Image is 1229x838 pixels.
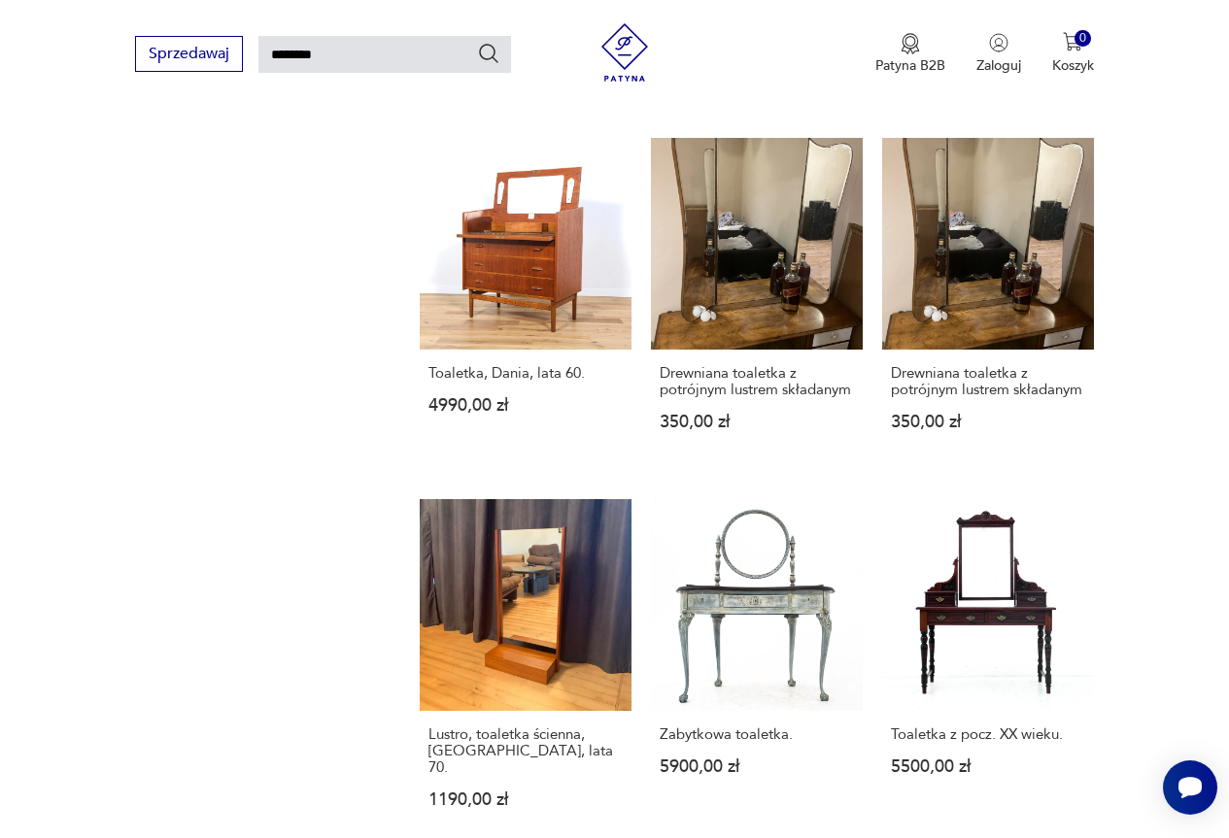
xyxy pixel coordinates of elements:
[660,726,854,743] h3: Zabytkowa toaletka.
[875,33,945,76] button: Patyna B2B
[428,397,623,414] p: 4990,00 zł
[420,138,632,468] a: Toaletka, Dania, lata 60.Toaletka, Dania, lata 60.4990,00 zł
[1052,33,1094,76] button: 0Koszyk
[1163,760,1217,815] iframe: Smartsupp widget button
[976,57,1021,76] p: Zaloguj
[1075,31,1091,48] div: 0
[428,791,623,808] p: 1190,00 zł
[1052,57,1094,76] p: Koszyk
[891,414,1085,430] p: 350,00 zł
[477,42,500,65] button: Szukaj
[901,33,920,54] img: Ikona medalu
[660,758,854,775] p: 5900,00 zł
[976,33,1021,76] button: Zaloguj
[882,138,1094,468] a: Drewniana toaletka z potrójnym lustrem składanymDrewniana toaletka z potrójnym lustrem składanym3...
[891,726,1085,743] h3: Toaletka z pocz. XX wieku.
[891,365,1085,398] h3: Drewniana toaletka z potrójnym lustrem składanym
[875,57,945,76] p: Patyna B2B
[651,138,863,468] a: Drewniana toaletka z potrójnym lustrem składanymDrewniana toaletka z potrójnym lustrem składanym3...
[660,414,854,430] p: 350,00 zł
[660,365,854,398] h3: Drewniana toaletka z potrójnym lustrem składanym
[989,33,1008,52] img: Ikonka użytkownika
[135,49,243,62] a: Sprzedawaj
[596,23,654,82] img: Patyna - sklep z meblami i dekoracjami vintage
[135,36,243,72] button: Sprzedawaj
[428,726,623,776] h3: Lustro, toaletka ścienna, [GEOGRAPHIC_DATA], lata 70.
[891,758,1085,775] p: 5500,00 zł
[875,33,945,76] a: Ikona medaluPatyna B2B
[428,365,623,382] h3: Toaletka, Dania, lata 60.
[1063,33,1082,52] img: Ikona koszyka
